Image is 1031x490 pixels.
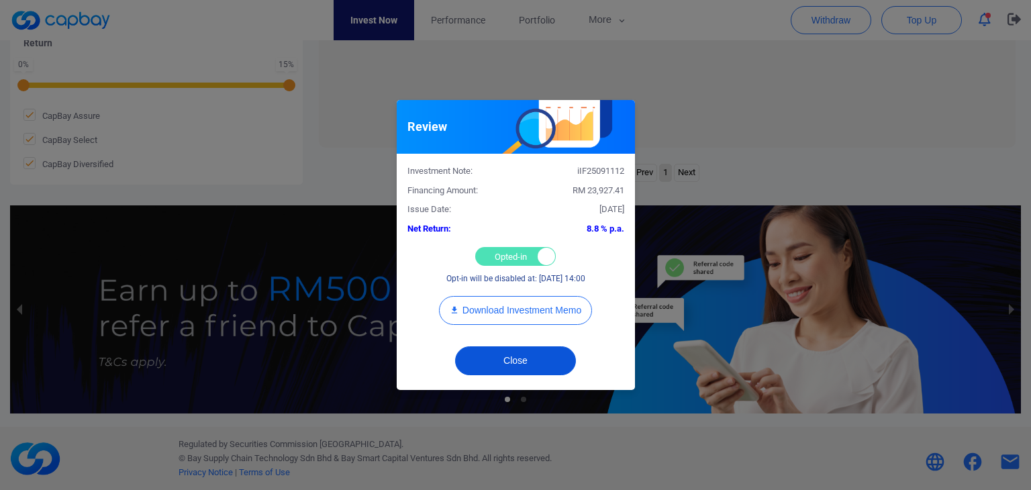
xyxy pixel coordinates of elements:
[397,203,516,217] div: Issue Date:
[515,203,634,217] div: [DATE]
[446,273,585,285] p: Opt-in will be disabled at: [DATE] 14:00
[439,296,592,325] button: Download Investment Memo
[407,119,447,135] h5: Review
[455,346,576,375] button: Close
[515,164,634,179] div: iIF25091112
[573,185,624,195] span: RM 23,927.41
[397,164,516,179] div: Investment Note:
[397,222,516,236] div: Net Return:
[515,222,634,236] div: 8.8 % p.a.
[397,184,516,198] div: Financing Amount:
